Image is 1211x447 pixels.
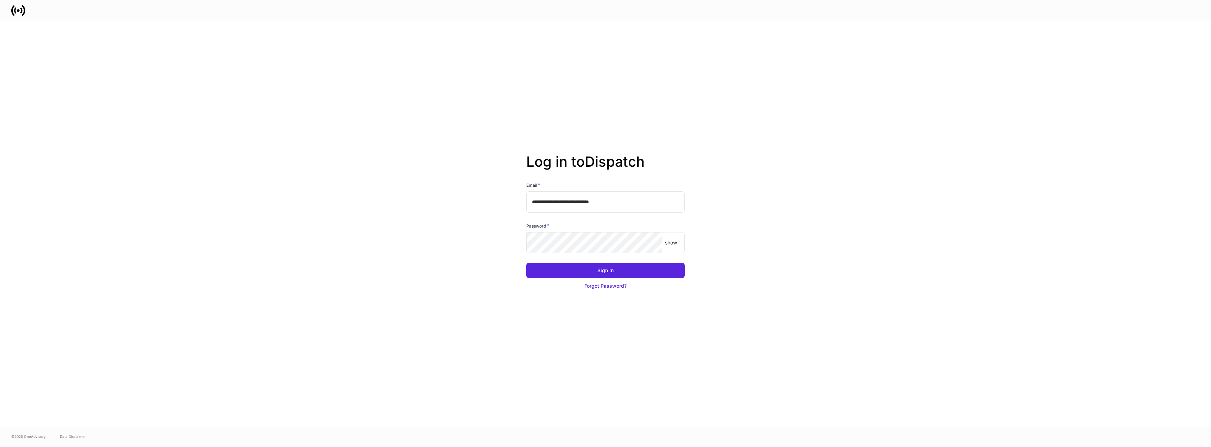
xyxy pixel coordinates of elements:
[60,434,86,439] a: Data Disclaimer
[665,239,677,246] p: show
[526,263,685,278] button: Sign In
[584,282,627,289] div: Forgot Password?
[526,181,540,189] h6: Email
[597,267,614,274] div: Sign In
[526,153,685,181] h2: Log in to Dispatch
[526,278,685,294] button: Forgot Password?
[11,434,46,439] span: © 2025 OneAdvisory
[526,222,549,229] h6: Password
